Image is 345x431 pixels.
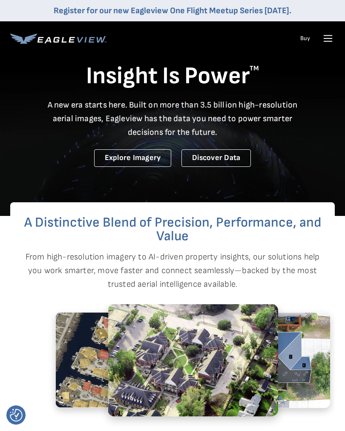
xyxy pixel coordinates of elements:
[10,61,335,91] h1: Insight Is Power
[94,149,172,167] a: Explore Imagery
[54,6,291,16] a: Register for our new Eagleview One Flight Meetup Series [DATE].
[42,98,303,139] p: A new era starts here. Built on more than 3.5 billion high-resolution aerial images, Eagleview ha...
[300,35,310,42] a: Buy
[10,409,23,422] button: Consent Preferences
[250,64,259,73] sup: TM
[10,250,335,291] p: From high-resolution imagery to AI-driven property insights, our solutions help you work smarter,...
[108,304,278,416] img: 1.2.png
[10,216,335,243] h2: A Distinctive Blend of Precision, Performance, and Value
[181,149,251,167] a: Discover Data
[10,409,23,422] img: Revisit consent button
[55,312,200,408] img: 5.2.png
